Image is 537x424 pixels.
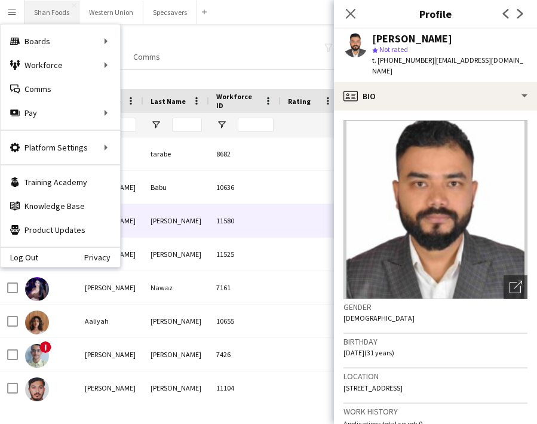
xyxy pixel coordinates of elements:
a: Comms [1,77,120,101]
div: [PERSON_NAME] [143,238,209,271]
input: Last Name Filter Input [172,118,202,132]
button: Shan Foods [24,1,79,24]
div: [PERSON_NAME] [78,338,143,371]
div: tarabe [143,137,209,170]
h3: Work history [343,406,527,417]
button: Open Filter Menu [151,119,161,130]
h3: Profile [334,6,537,21]
span: [STREET_ADDRESS] [343,383,403,392]
div: 11104 [209,371,281,404]
button: Western Union [79,1,143,24]
span: Rating [288,97,311,106]
div: 11580 [209,204,281,237]
div: 7426 [209,338,281,371]
div: 7161 [209,271,281,304]
div: Workforce [1,53,120,77]
span: Workforce ID [216,92,259,110]
img: Crew avatar or photo [343,120,527,299]
span: Comms [133,51,160,62]
div: Aaliyah [78,305,143,337]
a: Log Out [1,253,38,262]
div: Nawaz [143,271,209,304]
img: Aalia Nawaz [25,277,49,301]
a: Product Updates [1,218,120,242]
h3: Location [343,371,527,382]
h3: Gender [343,302,527,312]
div: [PERSON_NAME] [78,271,143,304]
span: [DATE] (31 years) [343,348,394,357]
div: Pay [1,101,120,125]
div: [PERSON_NAME] [143,338,209,371]
input: Workforce ID Filter Input [238,118,274,132]
a: Comms [128,49,165,64]
div: Bio [334,82,537,110]
input: First Name Filter Input [106,118,136,132]
img: Aarnav Mashruwala [25,344,49,368]
div: [PERSON_NAME] [143,305,209,337]
div: [PERSON_NAME] [143,371,209,404]
div: Babu [143,171,209,204]
a: Knowledge Base [1,194,120,218]
span: Last Name [151,97,186,106]
span: Not rated [379,45,408,54]
span: [DEMOGRAPHIC_DATA] [343,314,415,322]
div: Platform Settings [1,136,120,159]
div: 10655 [209,305,281,337]
img: Aaliyah Hodge [25,311,49,334]
img: Aaron Eapen Matthew [25,377,49,401]
a: Privacy [84,253,120,262]
div: Boards [1,29,120,53]
h3: Birthday [343,336,527,347]
button: Specsavers [143,1,197,24]
button: Open Filter Menu [216,119,227,130]
div: 8682 [209,137,281,170]
div: 11525 [209,238,281,271]
div: Open photos pop-in [504,275,527,299]
div: [PERSON_NAME] [78,371,143,404]
div: [PERSON_NAME] [143,204,209,237]
span: | [EMAIL_ADDRESS][DOMAIN_NAME] [372,56,523,75]
a: Training Academy [1,170,120,194]
span: ! [39,341,51,353]
div: [PERSON_NAME] [372,33,452,44]
div: 10636 [209,171,281,204]
span: t. [PHONE_NUMBER] [372,56,434,64]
